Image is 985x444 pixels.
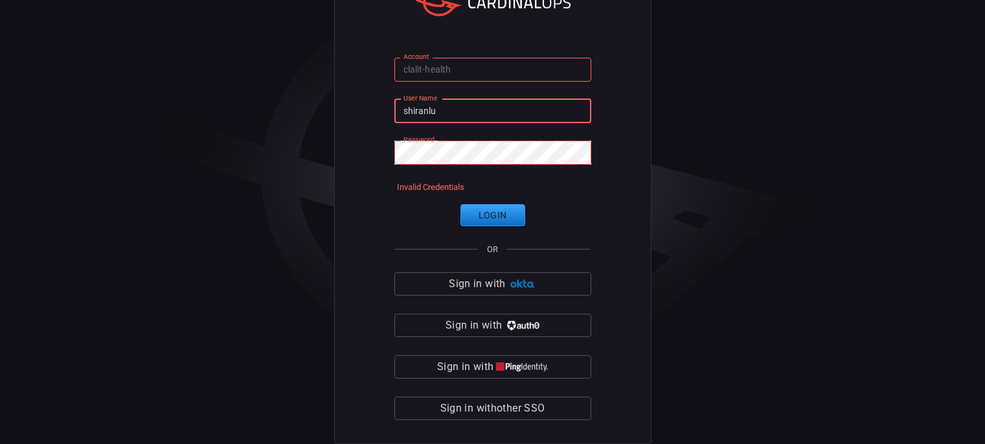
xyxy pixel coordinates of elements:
button: Sign in with [394,272,591,296]
input: Type your account [394,58,591,82]
img: quu4iresuhQAAAABJRU5ErkJggg== [496,362,548,372]
span: Sign in with [449,275,505,293]
button: Sign in with [394,314,591,337]
div: Invalid Credentials [397,182,464,194]
label: User Name [403,93,437,103]
label: Password [403,135,435,145]
span: Sign in with other SSO [440,399,545,417]
img: vP8Hhh4KuCH8AavWKdZY7RZgAAAAASUVORK5CYII= [505,321,539,331]
span: OR [487,244,498,254]
img: Ad5vKXme8s1CQAAAABJRU5ErkJggg== [508,279,536,289]
input: Type your user name [394,99,591,123]
span: Sign in with [437,358,493,376]
button: Sign in with [394,355,591,379]
button: Sign in withother SSO [394,397,591,420]
span: Sign in with [446,316,502,334]
label: Account [403,52,429,62]
button: Login [460,204,525,227]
